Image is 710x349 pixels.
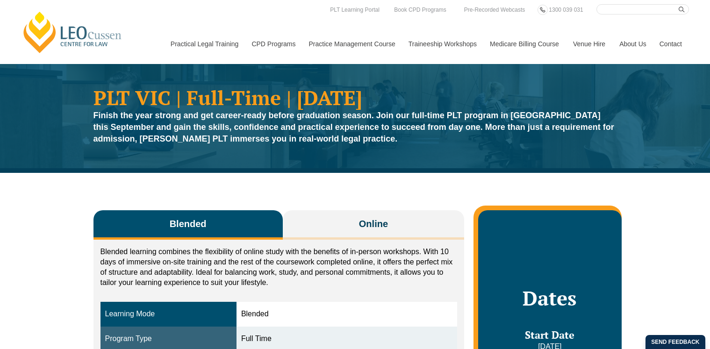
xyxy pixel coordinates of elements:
[462,5,528,15] a: Pre-Recorded Webcasts
[21,10,124,54] a: [PERSON_NAME] Centre for Law
[612,24,653,64] a: About Us
[105,334,232,344] div: Program Type
[566,24,612,64] a: Venue Hire
[546,5,585,15] a: 1300 039 031
[302,24,402,64] a: Practice Management Course
[525,328,574,342] span: Start Date
[328,5,382,15] a: PLT Learning Portal
[653,24,689,64] a: Contact
[93,87,617,107] h1: PLT VIC | Full-Time | [DATE]
[647,286,687,326] iframe: LiveChat chat widget
[93,111,614,143] strong: Finish the year strong and get career-ready before graduation season. Join our full-time PLT prog...
[164,24,245,64] a: Practical Legal Training
[483,24,566,64] a: Medicare Billing Course
[402,24,483,64] a: Traineeship Workshops
[241,334,452,344] div: Full Time
[100,247,458,288] p: Blended learning combines the flexibility of online study with the benefits of in-person workshop...
[105,309,232,320] div: Learning Mode
[244,24,301,64] a: CPD Programs
[241,309,452,320] div: Blended
[170,217,207,230] span: Blended
[392,5,448,15] a: Book CPD Programs
[359,217,388,230] span: Online
[549,7,583,13] span: 1300 039 031
[488,286,612,310] h2: Dates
